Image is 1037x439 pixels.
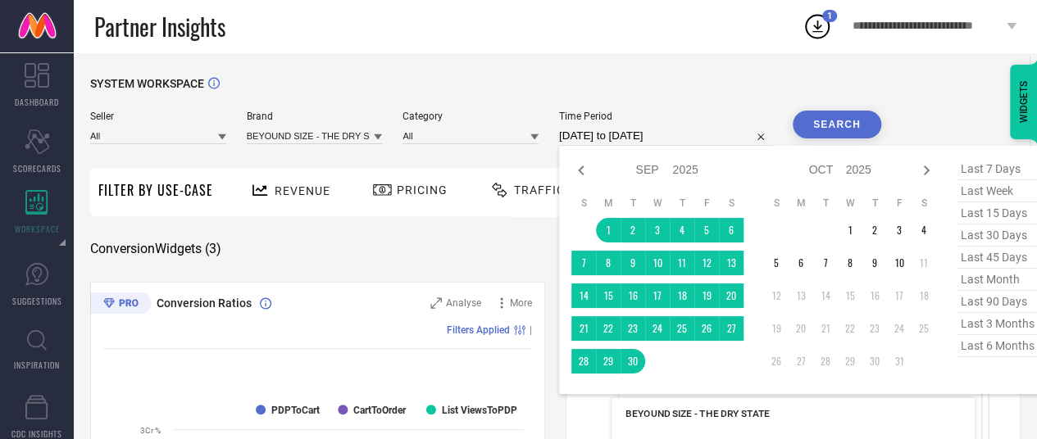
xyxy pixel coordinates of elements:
td: Thu Sep 11 2025 [670,251,694,275]
th: Friday [887,197,912,210]
td: Sat Sep 13 2025 [719,251,744,275]
text: List ViewsToPDP [442,405,517,416]
div: Open download list [803,11,832,41]
td: Wed Oct 22 2025 [838,316,862,341]
div: Premium [90,292,151,317]
td: Sat Oct 04 2025 [912,218,936,242]
td: Sun Oct 05 2025 [764,251,789,275]
td: Sat Sep 20 2025 [719,283,744,308]
span: SCORECARDS [13,162,61,174]
td: Wed Oct 01 2025 [838,218,862,242]
td: Sun Sep 28 2025 [571,349,596,373]
td: Wed Oct 08 2025 [838,251,862,275]
span: Traffic [514,183,565,197]
td: Tue Sep 30 2025 [621,349,645,373]
span: Category [403,111,539,122]
td: Thu Oct 16 2025 [862,283,887,308]
span: Brand [247,111,383,122]
td: Wed Oct 15 2025 [838,283,862,308]
td: Tue Sep 09 2025 [621,251,645,275]
td: Mon Sep 08 2025 [596,251,621,275]
span: SYSTEM WORKSPACE [90,77,204,90]
td: Fri Sep 26 2025 [694,316,719,341]
th: Thursday [862,197,887,210]
td: Sat Oct 11 2025 [912,251,936,275]
span: Revenue [275,184,330,197]
div: Next month [916,161,936,180]
span: Conversion Ratios [157,296,252,310]
td: Sat Sep 27 2025 [719,316,744,341]
svg: Zoom [430,297,442,309]
td: Fri Oct 31 2025 [887,349,912,373]
td: Thu Sep 25 2025 [670,316,694,341]
th: Saturday [912,197,936,210]
td: Fri Sep 19 2025 [694,283,719,308]
td: Fri Oct 24 2025 [887,316,912,341]
td: Thu Oct 23 2025 [862,316,887,341]
td: Fri Oct 03 2025 [887,218,912,242]
span: Partner Insights [94,10,225,43]
td: Wed Oct 29 2025 [838,349,862,373]
span: Pricing [397,183,448,197]
input: Select time period [559,126,772,146]
span: WORKSPACE [15,223,60,235]
td: Sun Sep 07 2025 [571,251,596,275]
td: Mon Sep 29 2025 [596,349,621,373]
span: Analyse [446,297,481,309]
span: | [530,324,532,336]
th: Wednesday [838,197,862,210]
th: Monday [596,197,621,210]
th: Thursday [670,197,694,210]
td: Wed Sep 17 2025 [645,283,670,308]
td: Fri Oct 10 2025 [887,251,912,275]
td: Fri Sep 05 2025 [694,218,719,242]
td: Sun Oct 19 2025 [764,316,789,341]
span: More [510,297,532,309]
td: Mon Sep 22 2025 [596,316,621,341]
td: Tue Sep 16 2025 [621,283,645,308]
th: Monday [789,197,813,210]
th: Sunday [764,197,789,210]
span: Filters Applied [447,324,510,336]
th: Tuesday [621,197,645,210]
td: Sun Oct 12 2025 [764,283,789,308]
td: Tue Oct 28 2025 [813,349,838,373]
button: Search [793,111,881,138]
td: Mon Sep 01 2025 [596,218,621,242]
span: SUGGESTIONS [12,295,62,307]
span: Filter By Use-Case [98,180,213,200]
th: Wednesday [645,197,670,210]
td: Mon Oct 27 2025 [789,349,813,373]
td: Thu Oct 30 2025 [862,349,887,373]
th: Sunday [571,197,596,210]
span: Conversion Widgets ( 3 ) [90,241,221,257]
td: Wed Sep 10 2025 [645,251,670,275]
td: Thu Sep 18 2025 [670,283,694,308]
span: DASHBOARD [15,96,59,108]
text: 3Cr % [140,426,161,435]
span: BEYOUND SIZE - THE DRY STATE [625,408,770,419]
td: Sun Sep 14 2025 [571,283,596,308]
td: Tue Oct 07 2025 [813,251,838,275]
td: Fri Sep 12 2025 [694,251,719,275]
td: Tue Sep 02 2025 [621,218,645,242]
td: Sat Oct 18 2025 [912,283,936,308]
text: CartToOrder [353,405,407,416]
span: Seller [90,111,226,122]
td: Wed Sep 03 2025 [645,218,670,242]
td: Sat Sep 06 2025 [719,218,744,242]
div: Previous month [571,161,591,180]
th: Tuesday [813,197,838,210]
td: Tue Oct 21 2025 [813,316,838,341]
span: 1 [827,11,832,21]
td: Mon Oct 13 2025 [789,283,813,308]
td: Tue Sep 23 2025 [621,316,645,341]
td: Thu Oct 02 2025 [862,218,887,242]
td: Sun Sep 21 2025 [571,316,596,341]
td: Wed Sep 24 2025 [645,316,670,341]
td: Thu Sep 04 2025 [670,218,694,242]
th: Friday [694,197,719,210]
td: Mon Oct 06 2025 [789,251,813,275]
td: Thu Oct 09 2025 [862,251,887,275]
th: Saturday [719,197,744,210]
